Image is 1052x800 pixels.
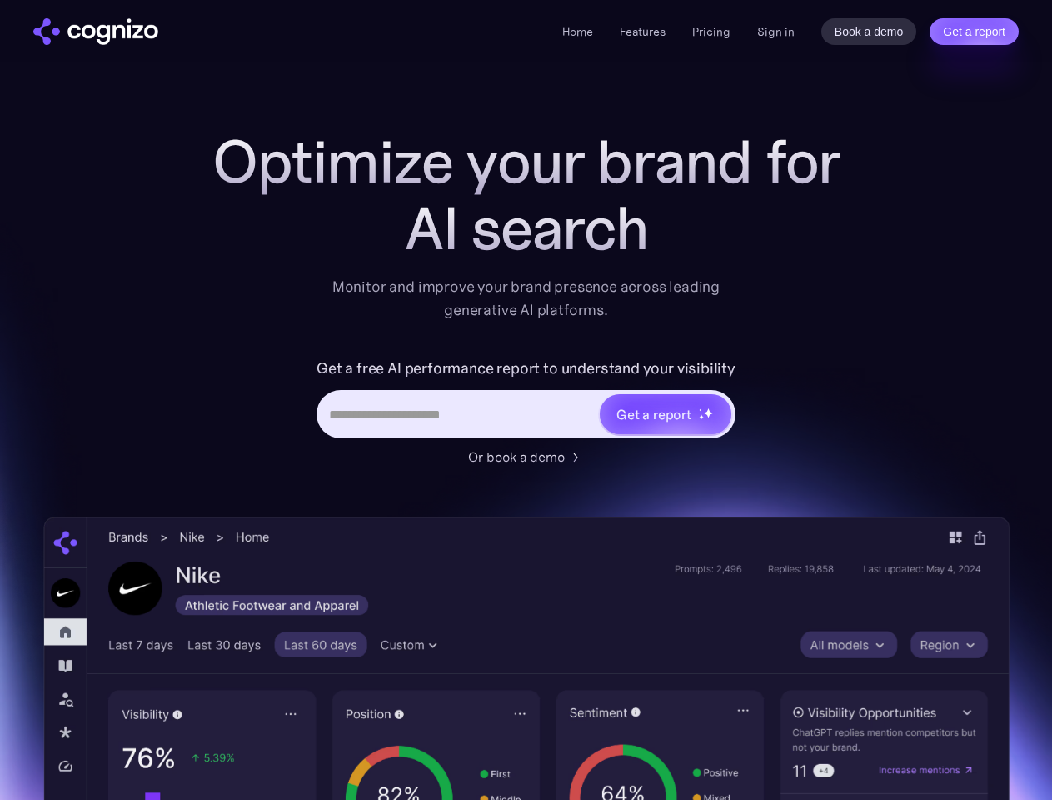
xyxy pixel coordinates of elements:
[33,18,158,45] a: home
[821,18,917,45] a: Book a demo
[692,24,730,39] a: Pricing
[193,128,860,195] h1: Optimize your brand for
[317,355,735,382] label: Get a free AI performance report to understand your visibility
[703,407,714,418] img: star
[193,195,860,262] div: AI search
[562,24,593,39] a: Home
[757,22,795,42] a: Sign in
[598,392,733,436] a: Get a reportstarstarstar
[930,18,1019,45] a: Get a report
[317,355,735,438] form: Hero URL Input Form
[616,404,691,424] div: Get a report
[468,447,585,467] a: Or book a demo
[620,24,666,39] a: Features
[33,18,158,45] img: cognizo logo
[699,414,705,420] img: star
[699,408,701,411] img: star
[322,275,731,322] div: Monitor and improve your brand presence across leading generative AI platforms.
[468,447,565,467] div: Or book a demo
